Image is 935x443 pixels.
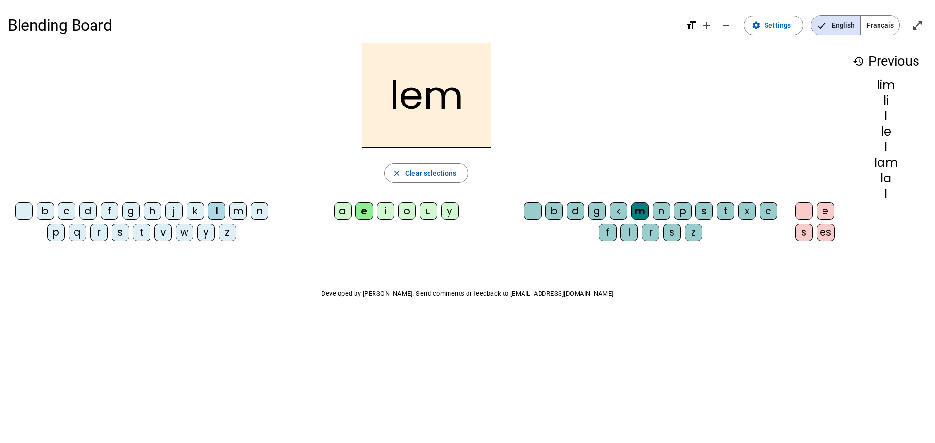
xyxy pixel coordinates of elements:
[101,202,118,220] div: f
[393,169,401,177] mat-icon: close
[567,202,584,220] div: d
[112,224,129,241] div: s
[208,202,225,220] div: l
[663,224,681,241] div: s
[642,224,659,241] div: r
[853,188,919,200] div: l
[377,202,394,220] div: i
[853,51,919,72] h3: Previous
[853,55,864,67] mat-icon: history
[90,224,108,241] div: r
[716,16,736,35] button: Decrease font size
[8,10,677,41] h1: Blending Board
[853,173,919,184] div: la
[685,19,697,31] mat-icon: format_size
[165,202,183,220] div: j
[701,19,712,31] mat-icon: add
[752,21,761,30] mat-icon: settings
[853,157,919,169] div: lam
[795,224,813,241] div: s
[599,224,617,241] div: f
[908,16,927,35] button: Enter full screen
[122,202,140,220] div: g
[744,16,803,35] button: Settings
[69,224,86,241] div: q
[853,126,919,138] div: le
[817,202,834,220] div: e
[420,202,437,220] div: u
[37,202,54,220] div: b
[58,202,75,220] div: c
[861,16,899,35] span: Français
[588,202,606,220] div: g
[674,202,692,220] div: p
[441,202,459,220] div: y
[384,163,468,183] button: Clear selections
[760,202,777,220] div: c
[133,224,150,241] div: t
[610,202,627,220] div: k
[47,224,65,241] div: p
[697,16,716,35] button: Increase font size
[853,79,919,91] div: lim
[219,224,236,241] div: z
[79,202,97,220] div: d
[853,142,919,153] div: l
[154,224,172,241] div: v
[620,224,638,241] div: l
[720,19,732,31] mat-icon: remove
[405,167,456,179] span: Clear selections
[229,202,247,220] div: m
[355,202,373,220] div: e
[811,16,860,35] span: English
[685,224,702,241] div: z
[695,202,713,220] div: s
[251,202,268,220] div: n
[765,19,791,31] span: Settings
[187,202,204,220] div: k
[176,224,193,241] div: w
[197,224,215,241] div: y
[853,95,919,106] div: li
[738,202,756,220] div: x
[398,202,416,220] div: o
[811,15,900,35] mat-button-toggle-group: Language selection
[631,202,649,220] div: m
[717,202,734,220] div: t
[362,43,491,148] h2: lem
[144,202,161,220] div: h
[853,110,919,122] div: l
[817,224,835,241] div: es
[545,202,563,220] div: b
[334,202,352,220] div: a
[912,19,923,31] mat-icon: open_in_full
[8,288,927,300] p: Developed by [PERSON_NAME]. Send comments or feedback to [EMAIL_ADDRESS][DOMAIN_NAME]
[653,202,670,220] div: n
